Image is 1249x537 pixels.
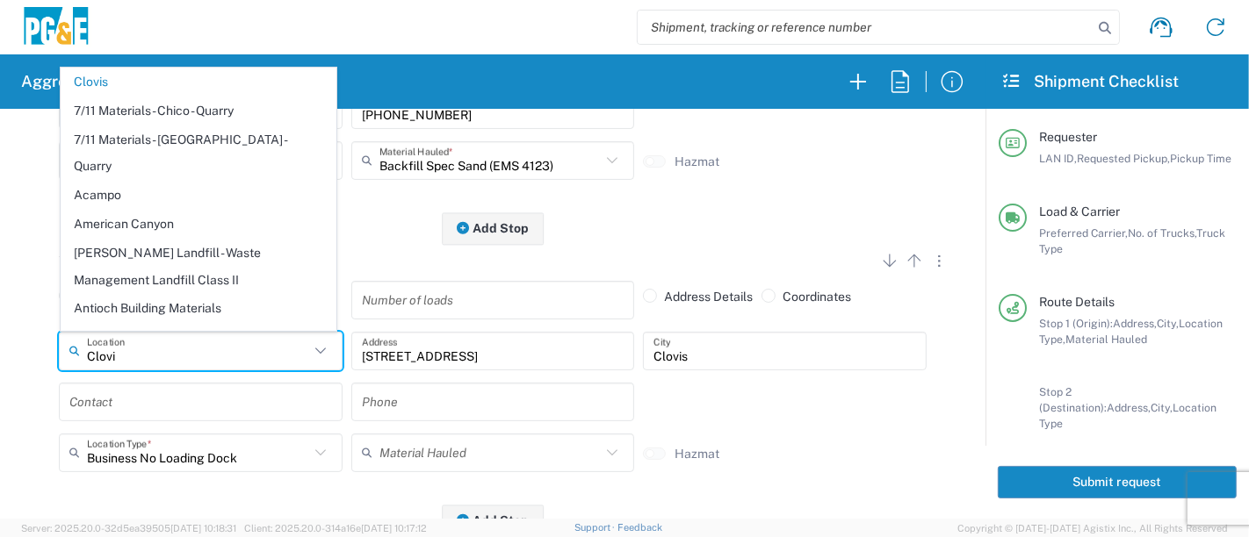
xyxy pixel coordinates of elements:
span: City, [1151,401,1173,414]
span: Server: 2025.20.0-32d5ea39505 [21,523,236,533]
span: 7/11 Materials - [GEOGRAPHIC_DATA] - Quarry [61,126,336,181]
span: [PERSON_NAME] Landfill - Waste Management Landfill Class II [61,240,336,294]
button: Add Stop [442,212,544,245]
label: Hazmat [675,446,719,462]
span: American Canyon [61,211,336,238]
h2: Aggregate & Spoils Shipment Request [21,71,305,92]
button: Submit request [998,466,1237,498]
span: Route Details [1039,295,1115,309]
span: Antioch Building Materials [61,295,336,322]
span: Material Hauled [1065,333,1147,346]
span: [DATE] 10:18:31 [170,523,236,533]
span: No. of Trucks, [1128,226,1196,240]
a: Support [574,522,618,533]
img: pge [21,7,91,48]
label: Hazmat [675,154,719,169]
a: Feedback [617,522,662,533]
span: Acampo [61,182,336,209]
span: City, [1157,317,1179,330]
span: Stop 1 (Origin): [1039,317,1113,330]
span: Preferred Carrier, [1039,226,1128,240]
span: 7/11 Materials - Chico - Quarry [61,97,336,125]
span: Address, [1113,317,1157,330]
span: Antioch SC [61,324,336,351]
button: Add Stop [442,505,544,537]
h2: Shipment Checklist [1001,71,1179,92]
span: Client: 2025.20.0-314a16e [244,523,427,533]
span: Pickup Time [1170,152,1231,165]
span: Requested Pickup, [1077,152,1170,165]
span: [DATE] 10:17:12 [361,523,427,533]
span: Address, [1107,401,1151,414]
span: Load & Carrier [1039,204,1120,218]
span: Stop 2 (Destination): [1039,385,1107,414]
span: Copyright © [DATE]-[DATE] Agistix Inc., All Rights Reserved [957,520,1228,536]
span: Requester [1039,130,1097,144]
input: Shipment, tracking or reference number [638,11,1093,44]
span: LAN ID, [1039,152,1077,165]
label: Address Details [643,289,753,304]
label: Coordinates [762,289,851,304]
